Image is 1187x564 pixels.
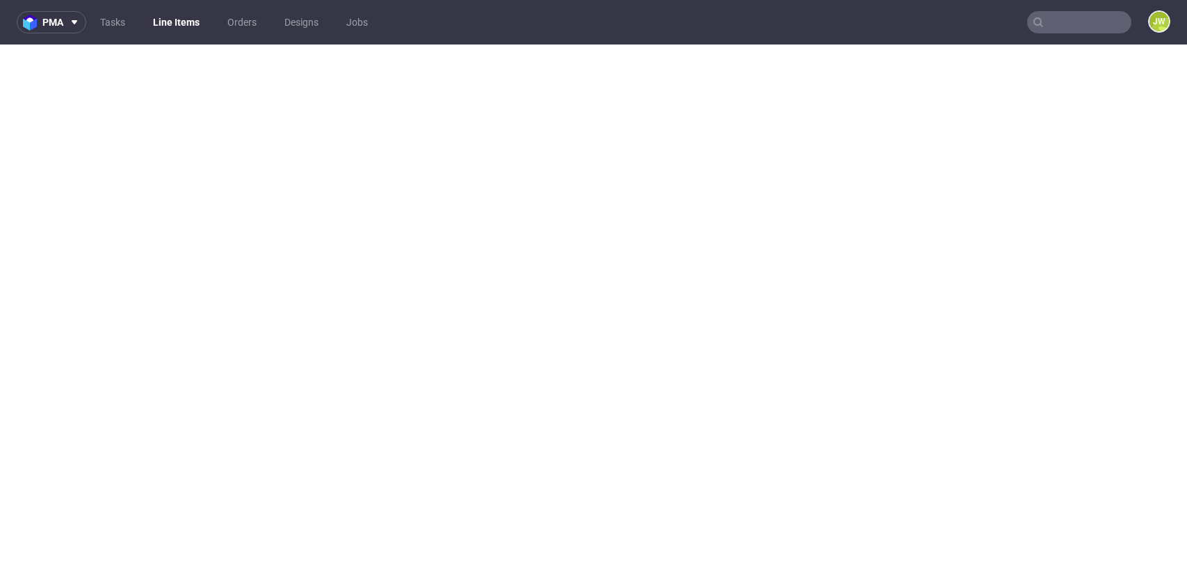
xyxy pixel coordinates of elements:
a: Designs [276,11,327,33]
a: Tasks [92,11,134,33]
button: pma [17,11,86,33]
img: logo [23,15,42,31]
a: Orders [219,11,265,33]
figcaption: JW [1149,12,1169,31]
a: Line Items [145,11,208,33]
a: Jobs [338,11,376,33]
span: pma [42,17,63,27]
